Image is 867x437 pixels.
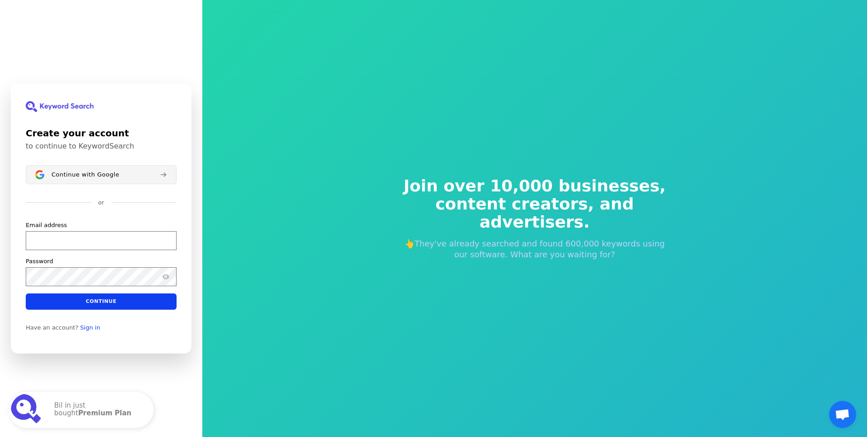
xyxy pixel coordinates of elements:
[26,142,177,151] p: to continue to KeywordSearch
[397,177,672,195] span: Join over 10,000 businesses,
[11,394,43,426] img: Premium Plan
[397,238,672,260] p: 👆They've already searched and found 600,000 keywords using our software. What are you waiting for?
[26,165,177,184] button: Sign in with GoogleContinue with Google
[26,101,93,112] img: KeywordSearch
[26,126,177,140] h1: Create your account
[26,257,53,265] label: Password
[26,293,177,310] button: Continue
[160,271,171,282] button: Show password
[829,401,856,428] div: Open chat
[51,171,119,178] span: Continue with Google
[397,195,672,231] span: content creators, and advertisers.
[26,324,79,331] span: Have an account?
[26,221,67,229] label: Email address
[54,402,144,418] p: Bil in just bought
[98,199,104,207] p: or
[80,324,100,331] a: Sign in
[35,170,44,179] img: Sign in with Google
[78,409,131,417] strong: Premium Plan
